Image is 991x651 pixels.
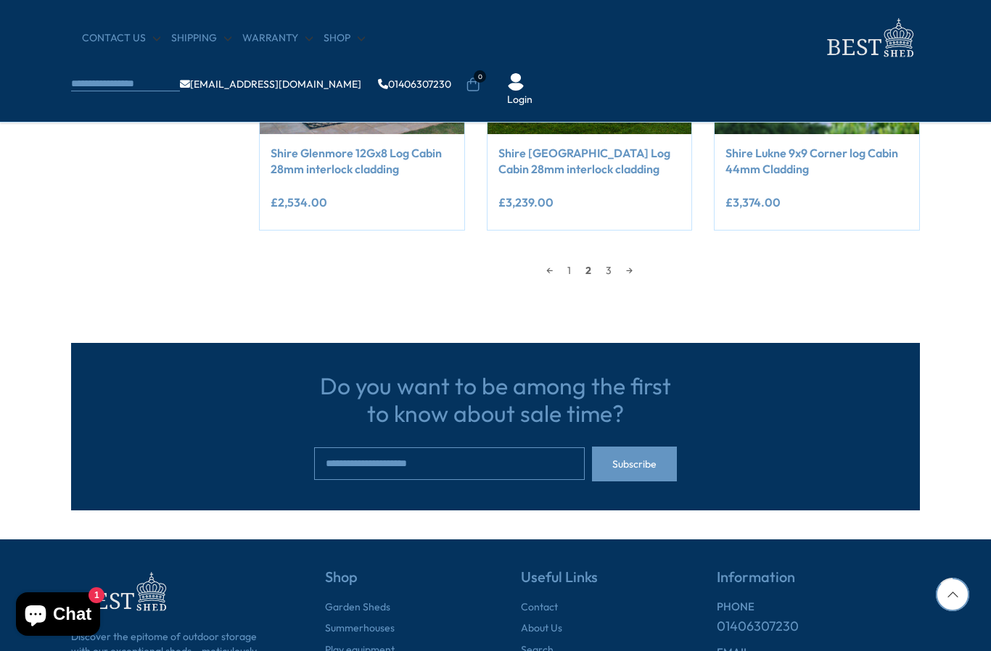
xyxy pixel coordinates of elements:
[474,70,486,83] span: 0
[560,260,578,281] a: 1
[12,592,104,639] inbox-online-store-chat: Shopify online store chat
[725,145,908,178] a: Shire Lukne 9x9 Corner log Cabin 44mm Cladding
[619,260,640,281] a: →
[71,568,173,615] img: footer-logo
[498,145,681,178] a: Shire [GEOGRAPHIC_DATA] Log Cabin 28mm interlock cladding
[378,79,451,89] a: 01406307230
[82,31,160,46] a: CONTACT US
[171,31,231,46] a: Shipping
[180,79,361,89] a: [EMAIL_ADDRESS][DOMAIN_NAME]
[521,621,562,636] a: About Us
[725,196,781,208] ins: £3,374.00
[466,78,480,92] a: 0
[612,459,657,469] span: Subscribe
[271,196,327,208] ins: £2,534.00
[507,73,525,91] img: User Icon
[271,145,453,178] a: Shire Glenmore 12Gx8 Log Cabin 28mm interlock cladding
[314,372,677,428] h3: Do you want to be among the first to know about sale time?
[717,617,799,635] a: 01406307230
[592,447,677,481] button: Subscribe
[242,31,313,46] a: Warranty
[325,568,470,600] h5: Shop
[521,600,558,615] a: Contact
[539,260,560,281] a: ←
[599,260,619,281] a: 3
[325,600,390,615] a: Garden Sheds
[717,600,920,613] h6: PHONE
[507,93,532,107] a: Login
[818,14,920,62] img: logo
[578,260,599,281] span: 2
[717,568,920,600] h5: Information
[498,196,554,208] ins: £3,239.00
[521,568,666,600] h5: Useful Links
[324,31,365,46] a: Shop
[325,621,395,636] a: Summerhouses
